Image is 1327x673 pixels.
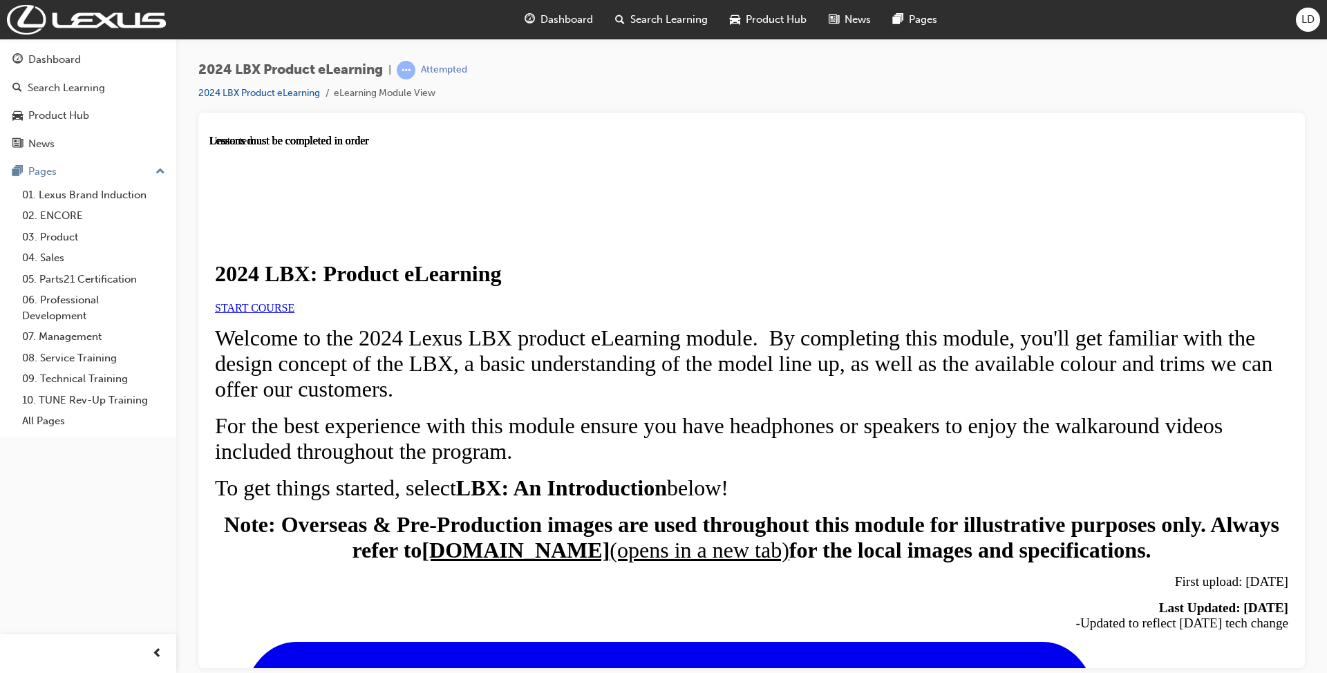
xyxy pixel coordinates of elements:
[950,466,1079,480] strong: Last Updated: [DATE]
[247,341,458,366] strong: LBX: An Introduction
[198,87,320,99] a: 2024 LBX Product eLearning
[580,403,942,428] strong: for the local images and specifications.
[6,75,171,101] a: Search Learning
[156,163,165,181] span: up-icon
[525,11,535,28] span: guage-icon
[6,341,519,366] span: To get things started, select below!
[6,191,1063,267] span: Welcome to the 2024 Lexus LBX product eLearning module. By completing this module, you'll get fam...
[1301,12,1315,28] span: LD
[540,12,593,28] span: Dashboard
[28,164,57,180] div: Pages
[6,103,171,129] a: Product Hub
[152,645,162,663] span: prev-icon
[12,110,23,122] span: car-icon
[17,247,171,269] a: 04. Sales
[17,227,171,248] a: 03. Product
[514,6,604,34] a: guage-iconDashboard
[12,82,22,95] span: search-icon
[15,377,1070,428] strong: Note: Overseas & Pre-Production images are used throughout this module for illustrative purposes ...
[388,62,391,78] span: |
[17,269,171,290] a: 05. Parts21 Certification
[17,410,171,432] a: All Pages
[6,44,171,159] button: DashboardSearch LearningProduct HubNews
[882,6,948,34] a: pages-iconPages
[12,54,23,66] span: guage-icon
[198,62,383,78] span: 2024 LBX Product eLearning
[397,61,415,79] span: learningRecordVerb_ATTEMPT-icon
[867,481,1079,495] span: -Updated to reflect [DATE] tech change
[719,6,818,34] a: car-iconProduct Hub
[28,52,81,68] div: Dashboard
[746,12,807,28] span: Product Hub
[12,166,23,178] span: pages-icon
[400,403,579,428] span: (opens in a new tab)
[212,403,579,428] a: [DOMAIN_NAME](opens in a new tab)
[7,5,166,35] img: Trak
[17,205,171,227] a: 02. ENCORE
[28,80,105,96] div: Search Learning
[829,11,839,28] span: news-icon
[17,368,171,390] a: 09. Technical Training
[6,278,1013,329] span: For the best experience with this module ensure you have headphones or speakers to enjoy the walk...
[630,12,708,28] span: Search Learning
[17,184,171,206] a: 01. Lexus Brand Induction
[17,290,171,326] a: 06. Professional Development
[28,108,89,124] div: Product Hub
[17,390,171,411] a: 10. TUNE Rev-Up Training
[1296,8,1320,32] button: LD
[421,64,467,77] div: Attempted
[615,11,625,28] span: search-icon
[334,86,435,102] li: eLearning Module View
[909,12,937,28] span: Pages
[730,11,740,28] span: car-icon
[845,12,871,28] span: News
[604,6,719,34] a: search-iconSearch Learning
[893,11,903,28] span: pages-icon
[818,6,882,34] a: news-iconNews
[212,403,400,428] strong: [DOMAIN_NAME]
[6,131,171,157] a: News
[6,159,171,184] button: Pages
[6,167,85,179] a: START COURSE
[17,348,171,369] a: 08. Service Training
[6,126,1079,152] h1: 2024 LBX: Product eLearning
[966,439,1079,454] span: First upload: [DATE]
[12,138,23,151] span: news-icon
[6,47,171,73] a: Dashboard
[28,136,55,152] div: News
[17,326,171,348] a: 07. Management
